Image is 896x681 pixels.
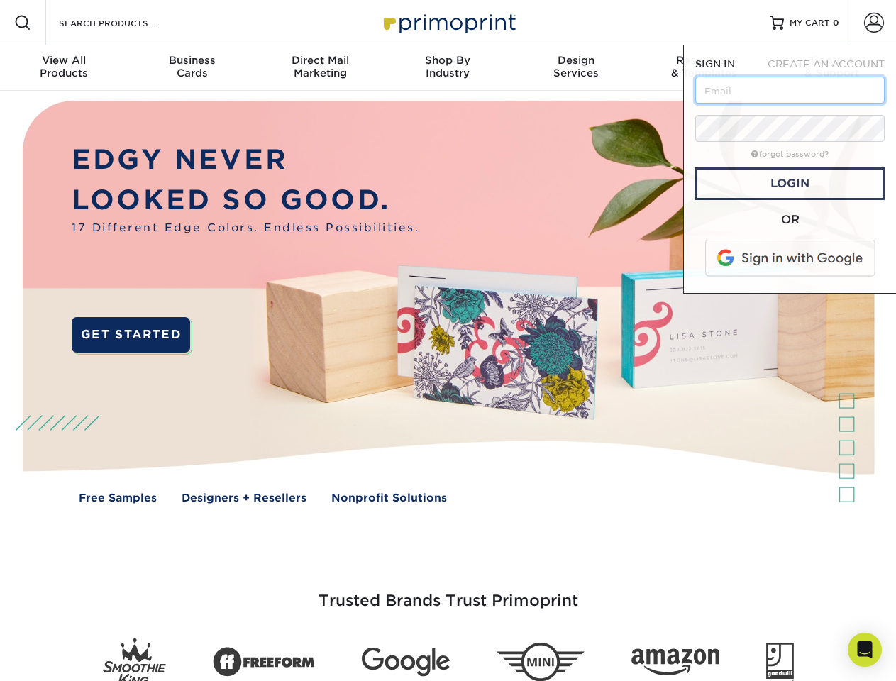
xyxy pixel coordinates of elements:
[790,17,830,29] span: MY CART
[72,317,190,353] a: GET STARTED
[640,54,768,79] div: & Templates
[833,18,839,28] span: 0
[695,58,735,70] span: SIGN IN
[695,77,885,104] input: Email
[766,643,794,681] img: Goodwill
[57,14,196,31] input: SEARCH PRODUCTS.....
[640,45,768,91] a: Resources& Templates
[128,54,255,79] div: Cards
[79,490,157,506] a: Free Samples
[128,45,255,91] a: BusinessCards
[768,58,885,70] span: CREATE AN ACCOUNT
[362,648,450,677] img: Google
[128,54,255,67] span: Business
[848,633,882,667] div: Open Intercom Messenger
[384,54,511,79] div: Industry
[182,490,306,506] a: Designers + Resellers
[695,211,885,228] div: OR
[72,220,419,236] span: 17 Different Edge Colors. Endless Possibilities.
[331,490,447,506] a: Nonprofit Solutions
[695,167,885,200] a: Login
[33,558,863,627] h3: Trusted Brands Trust Primoprint
[72,180,419,221] p: LOOKED SO GOOD.
[631,649,719,676] img: Amazon
[512,54,640,79] div: Services
[256,54,384,67] span: Direct Mail
[751,150,829,159] a: forgot password?
[377,7,519,38] img: Primoprint
[384,45,511,91] a: Shop ByIndustry
[640,54,768,67] span: Resources
[256,54,384,79] div: Marketing
[72,140,419,180] p: EDGY NEVER
[512,54,640,67] span: Design
[256,45,384,91] a: Direct MailMarketing
[512,45,640,91] a: DesignServices
[384,54,511,67] span: Shop By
